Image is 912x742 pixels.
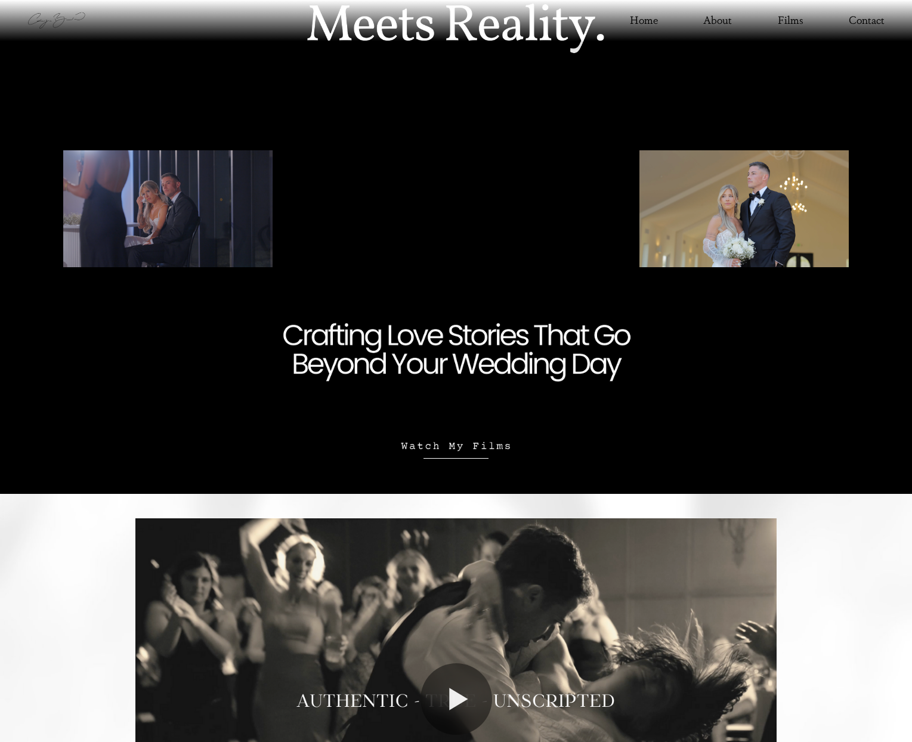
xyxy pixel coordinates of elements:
[630,11,658,30] a: Home
[778,11,803,30] a: Films
[849,11,885,30] a: Contact
[421,663,492,735] button: Play
[27,9,85,32] img: Camryn Bradshaw Films
[703,11,732,30] a: About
